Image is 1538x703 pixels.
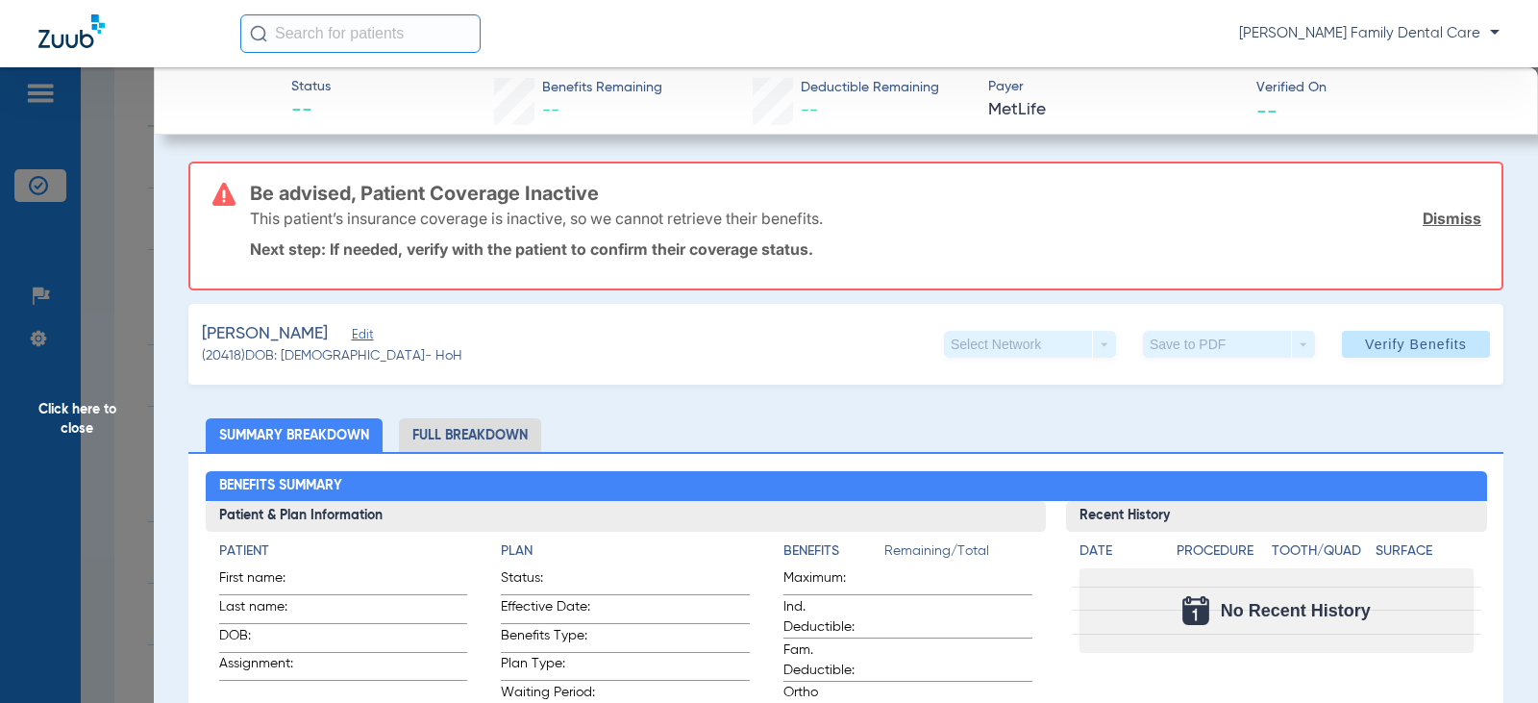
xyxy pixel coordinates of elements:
span: Ind. Deductible: [783,597,878,638]
h4: Procedure [1177,541,1264,562]
h3: Be advised, Patient Coverage Inactive [250,184,1481,203]
app-breakdown-title: Benefits [783,541,884,568]
span: Fam. Deductible: [783,640,878,681]
span: Verify Benefits [1365,337,1467,352]
span: Maximum: [783,568,878,594]
span: (20418) DOB: [DEMOGRAPHIC_DATA] - HoH [202,346,462,366]
h4: Surface [1376,541,1473,562]
span: Payer [988,77,1239,97]
p: Next step: If needed, verify with the patient to confirm their coverage status. [250,239,1481,259]
span: First name: [219,568,313,594]
h4: Tooth/Quad [1272,541,1369,562]
h4: Date [1079,541,1160,562]
app-breakdown-title: Surface [1376,541,1473,568]
h2: Benefits Summary [206,471,1487,502]
img: Calendar [1182,596,1209,625]
span: Remaining/Total [884,541,1032,568]
span: MetLife [988,98,1239,122]
h3: Patient & Plan Information [206,501,1047,532]
a: Dismiss [1423,209,1481,228]
span: No Recent History [1221,601,1371,620]
input: Search for patients [240,14,481,53]
span: -- [291,98,331,125]
span: Status [291,77,331,97]
img: Search Icon [250,25,267,42]
span: -- [542,102,559,119]
p: This patient’s insurance coverage is inactive, so we cannot retrieve their benefits. [250,209,823,228]
button: Verify Benefits [1342,331,1490,358]
span: [PERSON_NAME] Family Dental Care [1239,24,1500,43]
h4: Plan [501,541,750,562]
h4: Benefits [783,541,884,562]
span: Status: [501,568,595,594]
app-breakdown-title: Tooth/Quad [1272,541,1369,568]
span: Verified On [1256,78,1507,98]
span: Last name: [219,597,313,623]
span: DOB: [219,626,313,652]
img: Zuub Logo [38,14,105,48]
span: Plan Type: [501,654,595,680]
span: -- [801,102,818,119]
span: Deductible Remaining [801,78,939,98]
h3: Recent History [1066,501,1486,532]
span: Effective Date: [501,597,595,623]
li: Summary Breakdown [206,418,383,452]
span: Assignment: [219,654,313,680]
li: Full Breakdown [399,418,541,452]
app-breakdown-title: Date [1079,541,1160,568]
span: Benefits Type: [501,626,595,652]
span: Benefits Remaining [542,78,662,98]
span: -- [1256,100,1278,120]
img: error-icon [212,183,236,206]
h4: Patient [219,541,468,562]
span: Edit [352,328,369,346]
app-breakdown-title: Procedure [1177,541,1264,568]
span: [PERSON_NAME] [202,322,328,346]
